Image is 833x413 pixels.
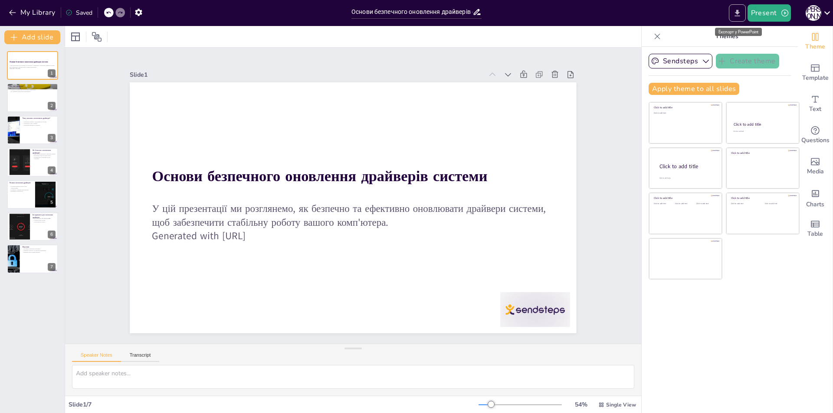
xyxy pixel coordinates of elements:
p: У цій презентації ми розглянемо, як безпечно та ефективно оновлювати драйвери системи, щоб забезп... [150,180,552,250]
p: Автоматизація процесу. [33,221,56,223]
div: Click to add title [654,106,716,109]
p: Інструменти для оновлення драйверів [33,214,56,218]
p: Оновлення забезпечує сумісність. [22,124,56,126]
p: Generated with [URL] [10,68,56,70]
p: Без драйверів комп'ютер не функціонує. [10,90,56,92]
div: 2 [48,102,56,110]
span: Single View [606,401,636,408]
span: Media [807,167,824,176]
button: Transcript [121,352,160,362]
p: Завантажуйте драйвери з офіційних сайтів. [33,153,56,155]
p: Що таке драйвери? [10,85,56,88]
p: Підсумки [22,246,56,249]
div: Get real-time input from your audience [798,120,833,151]
strong: Основи безпечного оновлення драйверів системи [10,61,48,63]
p: У цій презентації ми розглянемо, як безпечно та ефективно оновлювати драйвери системи, щоб забезп... [10,65,56,68]
p: Оновлення покращує продуктивність системи. [22,121,56,123]
span: Charts [806,200,824,209]
div: 1 [7,51,58,80]
div: 6 [7,212,58,241]
div: Change the overall theme [798,26,833,57]
div: Click to add title [731,151,793,155]
p: Оновлення усуває помилки. [22,123,56,124]
p: Перевіряйте відгуки користувачів. [33,155,56,157]
p: Використовуйте Windows Update. [33,218,56,220]
div: Add ready made slides [798,57,833,88]
p: Використовуйте надійні джерела. [22,251,56,253]
p: Як безпечно оновлювати драйвери? [33,149,56,154]
div: Saved [66,9,92,17]
span: Position [92,32,102,42]
p: Чому важливо оновлювати драйвери? [22,117,56,120]
p: Спеціалізовані утиліти. [33,219,56,221]
strong: Основи безпечного оновлення драйверів системи [154,145,490,200]
div: Click to add title [731,196,793,200]
div: Click to add text [733,130,791,133]
span: Theme [805,42,825,52]
button: м [PERSON_NAME] [806,4,821,22]
p: Уникайте проблем з застарілими драйверами. [22,250,56,252]
button: Sendsteps [649,54,712,68]
div: Click to add title [734,122,791,127]
div: 7 [7,244,58,273]
p: Драйвери - це програми для апаратного забезпечення. [10,87,56,89]
div: 1 [48,69,56,77]
div: Slide 1 / 7 [69,400,479,409]
div: 54 % [571,400,591,409]
span: Template [802,73,829,83]
div: Add charts and graphs [798,182,833,213]
div: Add text boxes [798,88,833,120]
p: Ризики оновлення драйверів [10,182,33,184]
p: Конфлікти з іншими компонентами. [10,189,33,191]
button: My Library [7,6,59,20]
button: Create theme [716,54,779,68]
div: Click to add text [765,203,792,205]
button: Apply theme to all slides [649,83,739,95]
div: 6 [48,231,56,238]
div: 4 [7,148,58,176]
div: 3 [48,134,56,142]
div: Add a table [798,213,833,244]
span: Questions [801,136,830,145]
div: Click to add text [654,112,716,114]
div: Click to add text [675,203,695,205]
div: Click to add text [731,203,758,205]
input: Insert title [351,6,472,18]
p: Драйвери потрібні для роботи різних компонентів. [10,89,56,91]
button: Speaker Notes [72,352,121,362]
div: м [PERSON_NAME] [806,5,821,21]
font: Експорт у PowerPoint [718,29,758,34]
div: 5 [48,198,56,206]
button: Present [748,4,791,22]
p: Ненадійні джерела можуть бути небезпечними. [10,185,33,189]
button: Add slide [4,30,60,44]
span: Table [807,229,823,239]
div: 7 [48,263,56,271]
div: Add images, graphics, shapes or video [798,151,833,182]
div: Click to add title [659,163,715,170]
p: Themes [664,26,789,47]
button: Export to PowerPoint [729,4,746,22]
div: 3 [7,116,58,144]
div: 5 [7,180,58,209]
div: 2 [7,83,58,112]
div: Click to add body [659,177,714,179]
div: Click to add text [696,203,716,205]
span: Text [809,104,821,114]
div: Click to add title [654,196,716,200]
div: Slide 1 [143,48,495,93]
div: Layout [69,30,82,44]
p: Регулярне оновлення є важливим. [22,248,56,250]
div: 4 [48,166,56,174]
p: Дотримуйтесь інструкцій під час установки. [33,156,56,159]
p: Generated with [URL] [148,208,550,264]
div: Click to add text [654,203,673,205]
p: Важливість обережності. [10,190,33,192]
